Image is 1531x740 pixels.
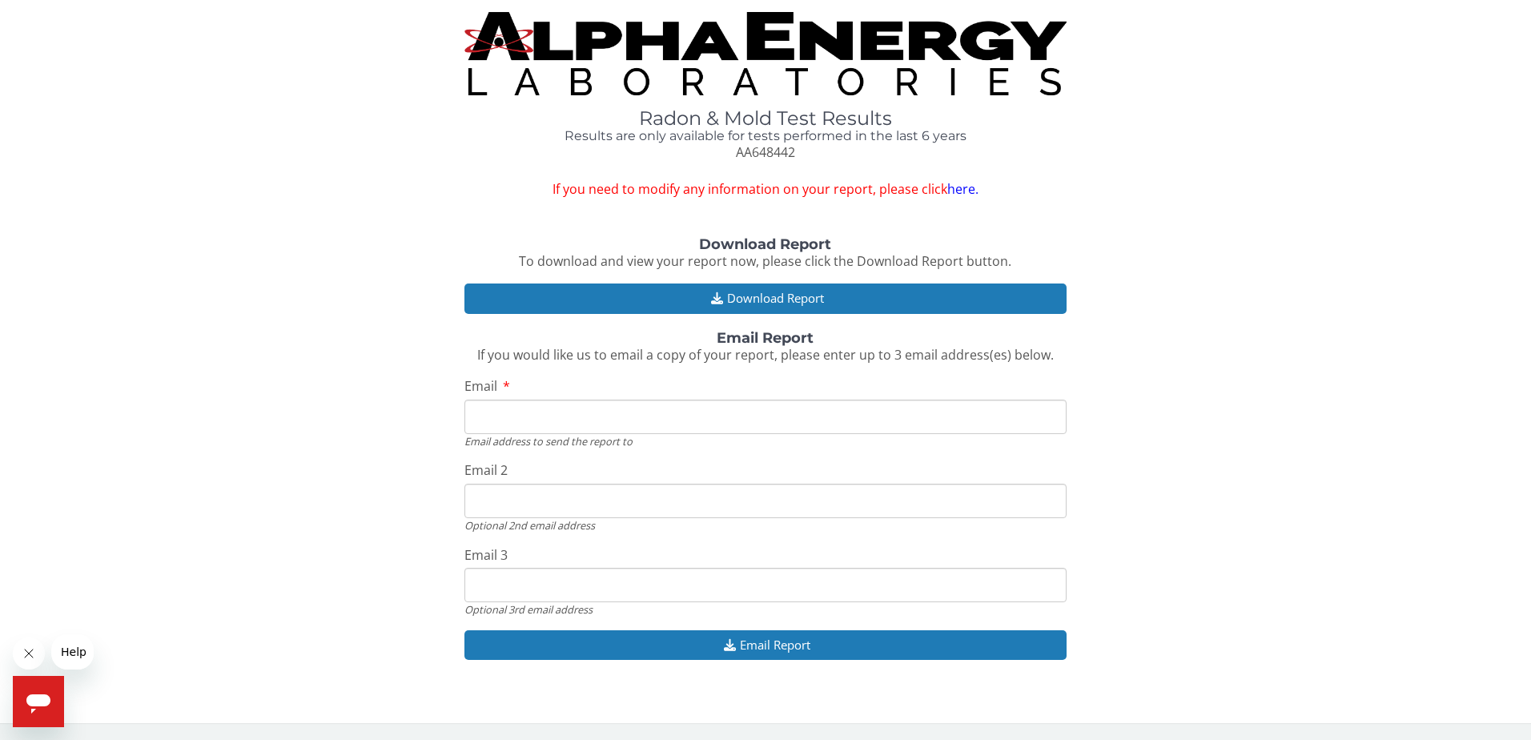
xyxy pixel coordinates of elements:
button: Download Report [464,284,1067,313]
button: Email Report [464,630,1067,660]
iframe: Button to launch messaging window [13,676,64,727]
iframe: Close message [13,637,45,670]
h1: Radon & Mold Test Results [464,108,1067,129]
iframe: Message from company [51,634,94,670]
span: AA648442 [736,143,795,161]
span: If you would like us to email a copy of your report, please enter up to 3 email address(es) below. [477,346,1054,364]
img: TightCrop.jpg [464,12,1067,95]
div: Email address to send the report to [464,434,1067,448]
strong: Download Report [699,235,831,253]
span: If you need to modify any information on your report, please click [464,180,1067,199]
span: Email 2 [464,461,508,479]
a: here. [947,180,978,198]
div: Optional 3rd email address [464,602,1067,617]
div: Optional 2nd email address [464,518,1067,533]
span: Email 3 [464,546,508,564]
span: To download and view your report now, please click the Download Report button. [519,252,1011,270]
span: Email [464,377,497,395]
strong: Email Report [717,329,814,347]
h4: Results are only available for tests performed in the last 6 years [464,129,1067,143]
